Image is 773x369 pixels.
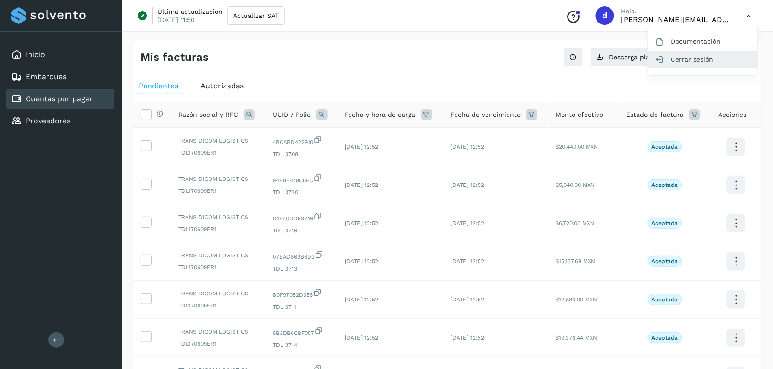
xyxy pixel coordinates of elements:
[648,33,758,50] div: Documentación
[648,51,758,68] div: Cerrar sesión
[6,89,114,109] div: Cuentas por pagar
[6,67,114,87] div: Embarques
[26,72,66,81] a: Embarques
[26,116,70,125] a: Proveedores
[26,50,45,59] a: Inicio
[6,111,114,131] div: Proveedores
[6,45,114,65] div: Inicio
[26,94,93,103] a: Cuentas por pagar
